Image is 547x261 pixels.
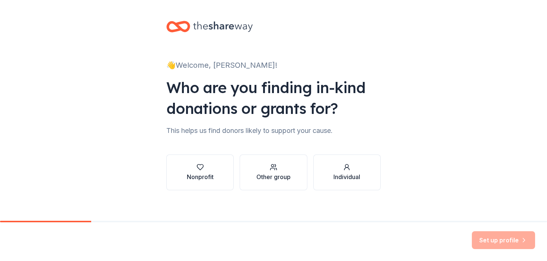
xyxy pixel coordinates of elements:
[166,125,381,137] div: This helps us find donors likely to support your cause.
[240,155,307,190] button: Other group
[333,172,360,181] div: Individual
[313,155,381,190] button: Individual
[166,77,381,119] div: Who are you finding in-kind donations or grants for?
[166,155,234,190] button: Nonprofit
[166,59,381,71] div: 👋 Welcome, [PERSON_NAME]!
[187,172,214,181] div: Nonprofit
[256,172,291,181] div: Other group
